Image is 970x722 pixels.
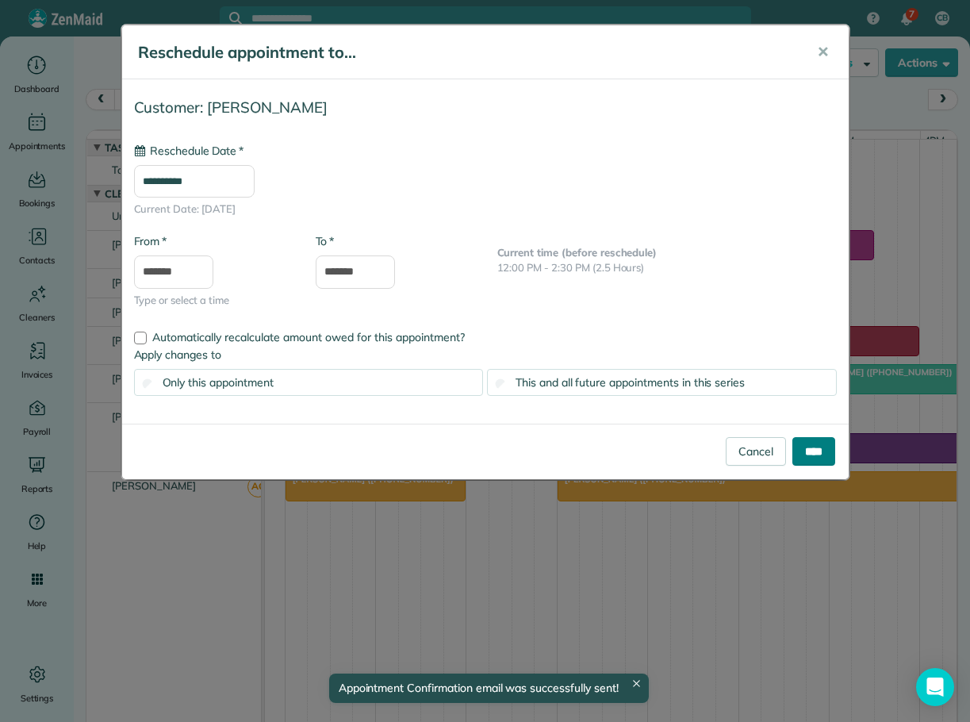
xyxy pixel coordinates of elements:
div: Appointment Confirmation email was successfully sent! [328,674,648,703]
b: Current time (before reschedule) [497,246,658,259]
label: Apply changes to [134,347,837,363]
span: This and all future appointments in this series [516,375,745,390]
a: Cancel [726,437,786,466]
input: Only this appointment [142,379,152,390]
input: This and all future appointments in this series [496,379,506,390]
span: ✕ [817,43,829,61]
label: Reschedule Date [134,143,243,159]
h4: Customer: [PERSON_NAME] [134,99,837,116]
label: To [316,233,334,249]
span: Only this appointment [163,375,274,390]
label: From [134,233,167,249]
div: Open Intercom Messenger [916,668,954,706]
span: Current Date: [DATE] [134,202,837,217]
span: Type or select a time [134,293,292,309]
p: 12:00 PM - 2:30 PM (2.5 Hours) [497,260,837,276]
h5: Reschedule appointment to... [138,41,795,63]
span: Automatically recalculate amount owed for this appointment? [152,330,465,344]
